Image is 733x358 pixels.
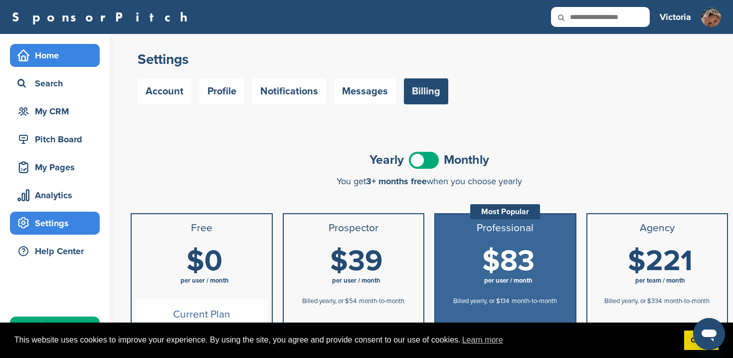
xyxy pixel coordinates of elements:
[10,317,100,340] a: Upgrade
[138,78,191,104] a: Account
[10,100,100,123] a: My CRM
[660,10,691,24] h3: Victoria
[10,184,100,207] a: Analytics
[138,50,721,68] h2: Settings
[660,6,691,28] a: Victoria
[136,299,268,330] span: Current Plan
[15,158,100,176] div: My Pages
[15,74,100,92] div: Search
[15,214,100,232] div: Settings
[15,186,100,204] div: Analytics
[591,222,724,234] h3: Agency
[366,176,427,187] span: 3+ months free
[12,10,194,23] a: SponsorPitch
[15,46,100,64] div: Home
[470,204,540,219] div: Most Popular
[10,72,100,95] a: Search
[684,331,719,351] a: dismiss cookie message
[181,277,229,285] span: per user / month
[664,297,710,305] span: month-to-month
[186,244,222,279] span: $0
[10,212,100,235] a: Settings
[302,297,357,305] span: Billed yearly, or $54
[10,44,100,67] a: Home
[484,277,533,285] span: per user / month
[288,222,420,234] h3: Prospector
[15,242,100,260] div: Help Center
[199,78,244,104] a: Profile
[628,244,693,279] span: $221
[10,156,100,179] a: My Pages
[252,78,326,104] a: Notifications
[444,154,489,166] span: Monthly
[136,222,268,234] h3: Free
[359,297,404,305] span: month-to-month
[693,318,725,350] iframe: Button to launch messaging window
[14,333,676,348] span: This website uses cookies to improve your experience. By using the site, you agree and provide co...
[15,319,100,337] div: Upgrade
[332,277,380,285] span: per user / month
[461,333,505,348] a: learn more about cookies
[131,176,728,186] div: You get when you choose yearly
[604,297,662,305] span: Billed yearly, or $334
[15,102,100,120] div: My CRM
[635,277,685,285] span: per team / month
[404,78,448,104] a: Billing
[369,154,404,166] span: Yearly
[10,240,100,263] a: Help Center
[453,297,509,305] span: Billed yearly, or $134
[334,78,396,104] a: Messages
[10,128,100,151] a: Pitch Board
[330,244,382,279] span: $39
[512,297,557,305] span: month-to-month
[439,222,571,234] h3: Professional
[15,130,100,148] div: Pitch Board
[482,244,535,279] span: $83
